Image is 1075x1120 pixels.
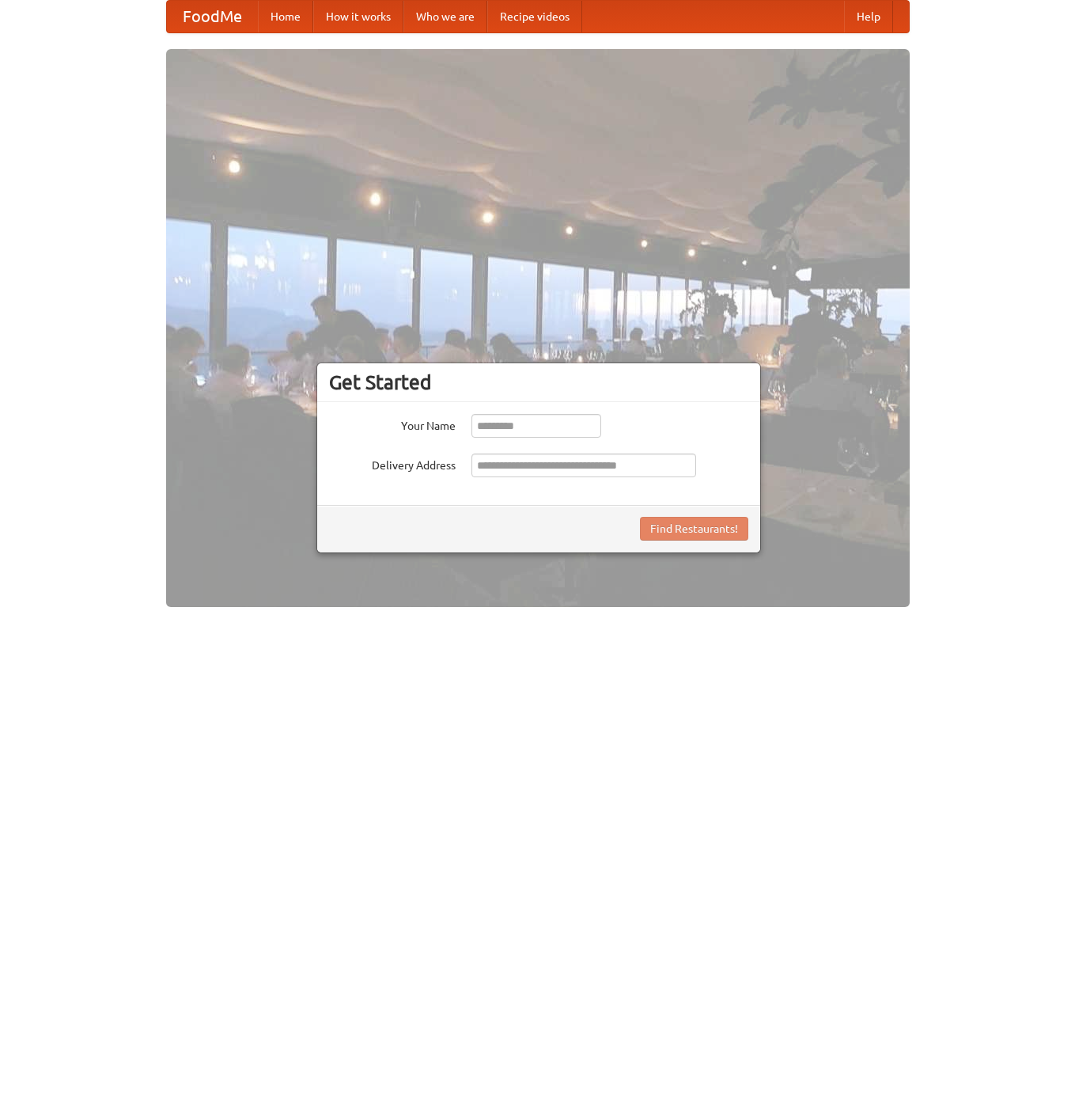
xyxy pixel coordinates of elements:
[329,370,748,394] h3: Get Started
[640,517,748,541] button: Find Restaurants!
[329,454,456,473] label: Delivery Address
[329,414,456,434] label: Your Name
[258,1,313,32] a: Home
[844,1,893,32] a: Help
[167,1,258,32] a: FoodMe
[313,1,403,32] a: How it works
[403,1,487,32] a: Who we are
[487,1,582,32] a: Recipe videos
